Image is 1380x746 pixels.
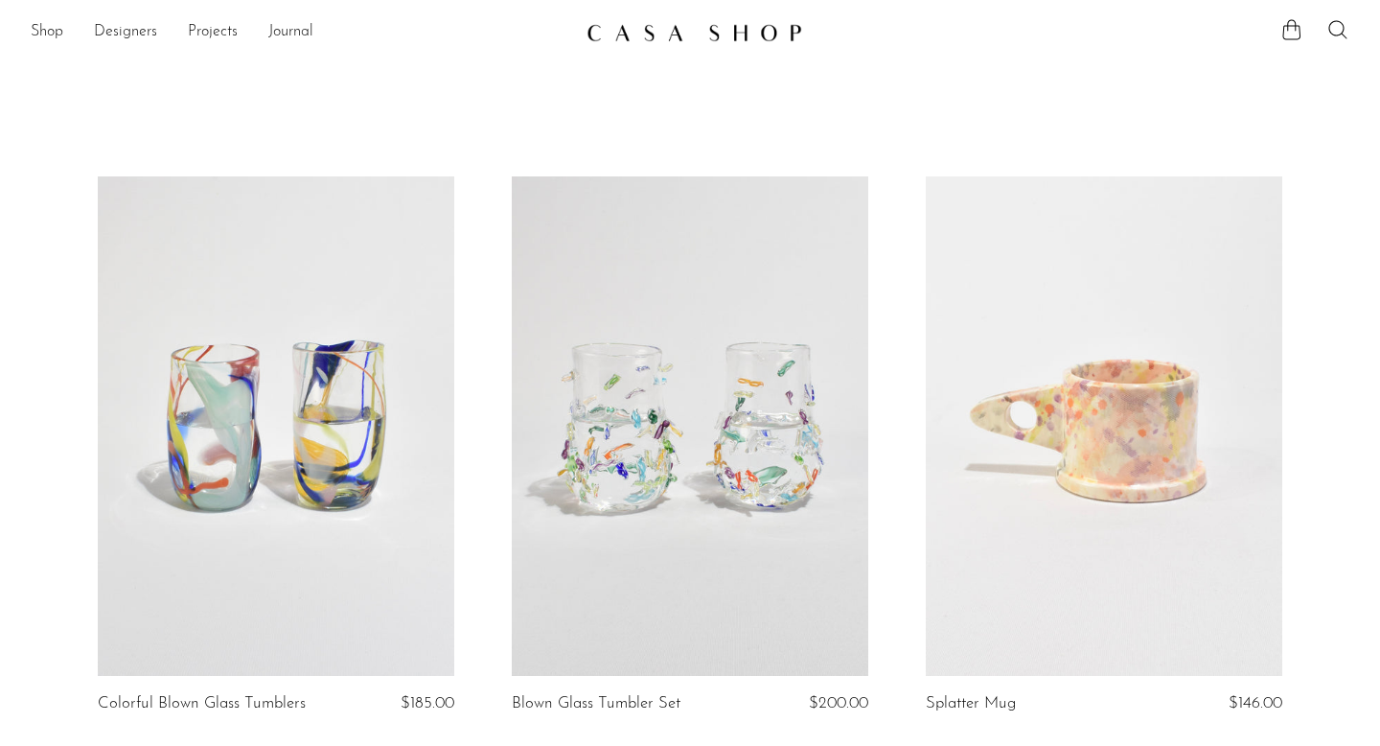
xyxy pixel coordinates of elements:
ul: NEW HEADER MENU [31,16,571,49]
a: Projects [188,20,238,45]
nav: Desktop navigation [31,16,571,49]
a: Splatter Mug [926,695,1016,712]
span: $200.00 [809,695,868,711]
a: Blown Glass Tumbler Set [512,695,680,712]
a: Colorful Blown Glass Tumblers [98,695,306,712]
a: Designers [94,20,157,45]
a: Shop [31,20,63,45]
span: $185.00 [401,695,454,711]
a: Journal [268,20,313,45]
span: $146.00 [1229,695,1282,711]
